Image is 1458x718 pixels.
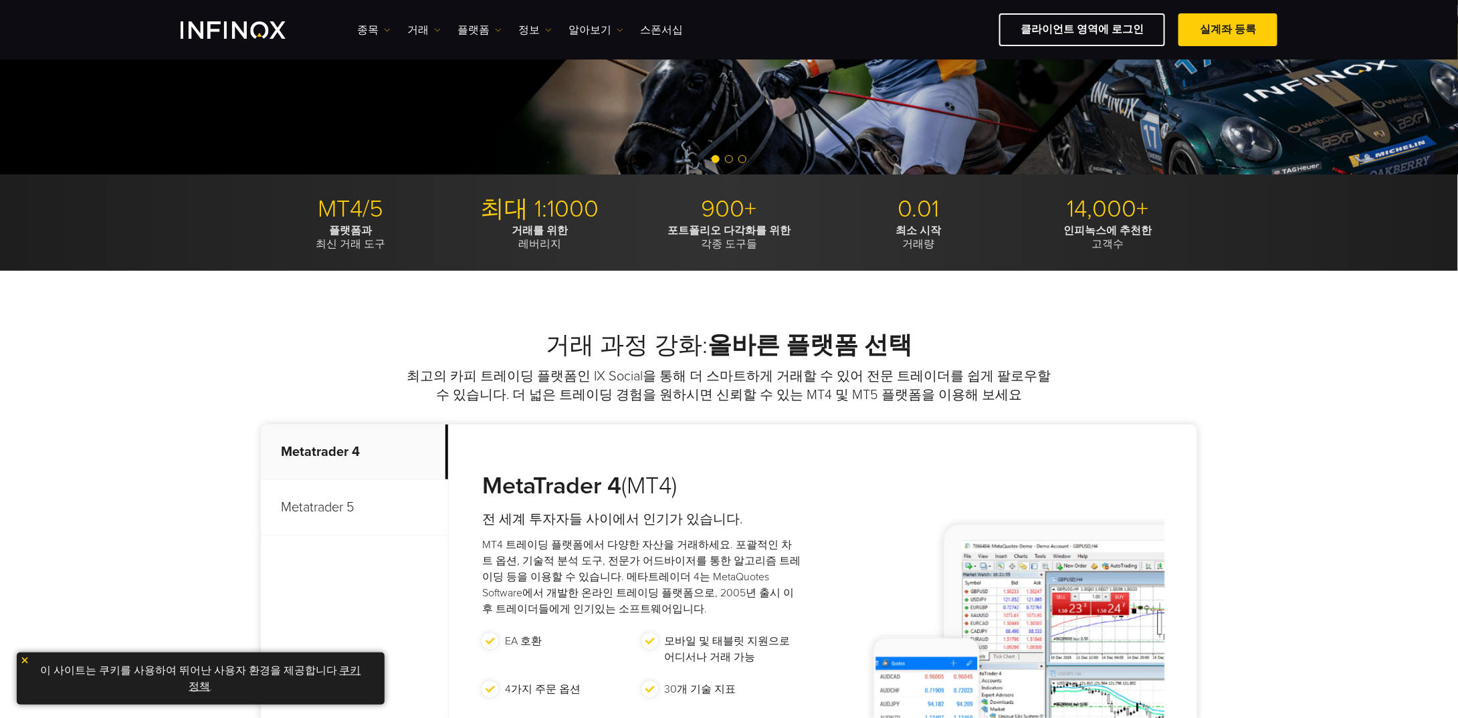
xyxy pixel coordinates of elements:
[518,22,552,38] a: 정보
[829,195,1008,224] p: 0.01
[639,195,819,224] p: 900+
[407,22,441,38] a: 거래
[261,195,440,224] p: MT4/5
[23,659,378,698] p: 이 사이트는 쿠키를 사용하여 뛰어난 사용자 환경을 제공합니다. .
[457,22,502,38] a: 플랫폼
[357,22,391,38] a: 종목
[505,633,542,649] p: EA 호환
[181,21,317,39] a: INFINOX Logo
[639,224,819,251] p: 각종 도구들
[482,471,621,500] strong: MetaTrader 4
[738,155,746,163] span: Go to slide 3
[482,510,801,529] h4: 전 세계 투자자들 사이에서 인기가 있습니다.
[450,224,629,251] p: 레버리지
[261,224,440,251] p: 최신 거래 도구
[1178,13,1277,46] a: 실계좌 등록
[482,537,801,617] p: MT4 트레이딩 플랫폼에서 다양한 자산을 거래하세요. 포괄적인 차트 옵션, 기술적 분석 도구, 전문가 어드바이저를 통한 알고리즘 트레이딩 등을 이용할 수 있습니다. 메타트레이...
[829,224,1008,251] p: 거래량
[1018,224,1197,251] p: 고객수
[1063,224,1152,237] strong: 인피녹스에 추천한
[667,224,791,237] strong: 포트폴리오 다각화를 위한
[725,155,733,163] span: Go to slide 2
[505,681,581,697] p: 4가지 주문 옵션
[665,681,736,697] p: 30개 기술 지표
[329,224,372,237] strong: 플랫폼과
[261,480,448,535] p: Metatrader 5
[568,22,623,38] a: 알아보기
[261,331,1197,360] h2: 거래 과정 강화:
[999,13,1165,46] a: 클라이언트 영역에 로그인
[665,633,795,665] p: 모바일 및 태블릿 지원으로 어디서나 거래 가능
[482,471,801,501] h3: (MT4)
[450,195,629,224] p: 최대 1:1000
[20,656,29,665] img: yellow close icon
[712,155,720,163] span: Go to slide 1
[708,331,912,360] strong: 올바른 플랫폼 선택
[640,22,683,38] a: 스폰서십
[261,425,448,480] p: Metatrader 4
[896,224,941,237] strong: 최소 시작
[405,367,1053,404] p: 최고의 카피 트레이딩 플랫폼인 IX Social을 통해 더 스마트하게 거래할 수 있어 전문 트레이더를 쉽게 팔로우할 수 있습니다. 더 넓은 트레이딩 경험을 원하시면 신뢰할 수...
[1018,195,1197,224] p: 14,000+
[512,224,568,237] strong: 거래를 위한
